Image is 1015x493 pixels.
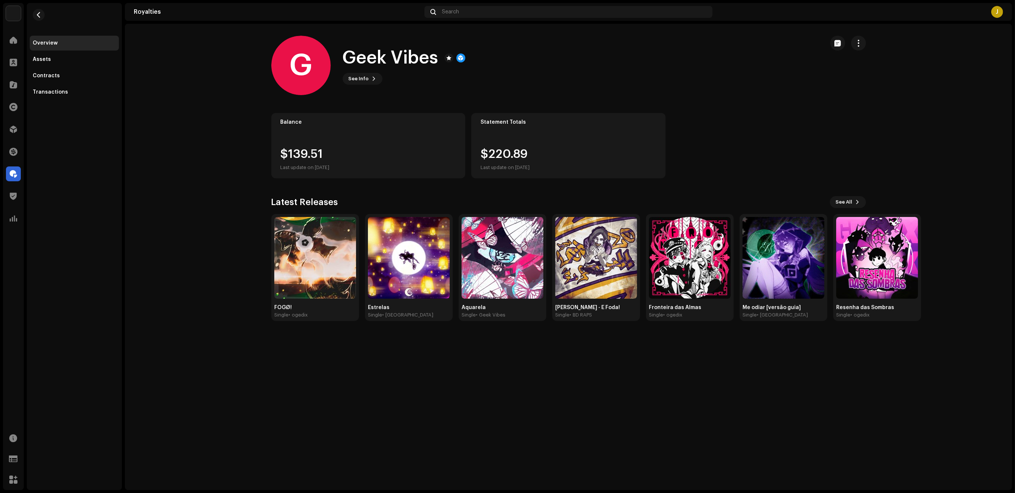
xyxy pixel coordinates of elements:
[743,305,824,311] div: Me odiar [versão guia]
[462,217,543,299] img: 70a9a201-4b93-48c3-bd8e-a394dcdce2ff
[569,312,592,318] div: • BD RAPS
[134,9,421,15] div: Royalties
[555,312,569,318] div: Single
[343,46,439,70] h1: Geek Vibes
[274,217,356,299] img: c96a8f42-1e70-4fa4-9854-d1b233c2692b
[274,312,288,318] div: Single
[368,305,450,311] div: Estrelas
[757,312,808,318] div: • [GEOGRAPHIC_DATA]
[271,196,338,208] h3: Latest Releases
[555,305,637,311] div: [PERSON_NAME] - É Foda!
[343,73,382,85] button: See Info
[555,217,637,299] img: c8f8c3f5-90f7-4066-8054-73ab5f795891
[481,119,656,125] div: Statement Totals
[836,312,850,318] div: Single
[442,9,459,15] span: Search
[476,312,505,318] div: • Geek Vibes
[33,40,58,46] div: Overview
[481,163,530,172] div: Last update on [DATE]
[33,56,51,62] div: Assets
[271,36,331,95] div: G
[462,305,543,311] div: Aquarela
[743,312,757,318] div: Single
[368,312,382,318] div: Single
[30,36,119,51] re-m-nav-item: Overview
[281,119,456,125] div: Balance
[830,196,866,208] button: See All
[836,195,853,210] span: See All
[836,217,918,299] img: abfd8bf1-9255-4aa0-b466-b7ae9371f832
[349,71,369,86] span: See Info
[850,312,870,318] div: • ogedix
[30,68,119,83] re-m-nav-item: Contracts
[382,312,433,318] div: • [GEOGRAPHIC_DATA]
[6,6,21,21] img: de0d2825-999c-4937-b35a-9adca56ee094
[288,312,308,318] div: • ogedix
[663,312,682,318] div: • ogedix
[274,305,356,311] div: FOGØ!
[471,113,666,178] re-o-card-value: Statement Totals
[649,305,731,311] div: Fronteira das Almas
[649,312,663,318] div: Single
[991,6,1003,18] div: J
[649,217,731,299] img: f88cdc10-bb26-4c1b-9ea3-416895638ffa
[30,52,119,67] re-m-nav-item: Assets
[271,113,466,178] re-o-card-value: Balance
[33,89,68,95] div: Transactions
[368,217,450,299] img: b545d226-c31b-4800-ac42-4fb24c2cd089
[743,217,824,299] img: 6aa38f7c-b046-4d52-bc7e-2c23ef50a695
[30,85,119,100] re-m-nav-item: Transactions
[836,305,918,311] div: Resenha das Sombras
[462,312,476,318] div: Single
[281,163,330,172] div: Last update on [DATE]
[33,73,60,79] div: Contracts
